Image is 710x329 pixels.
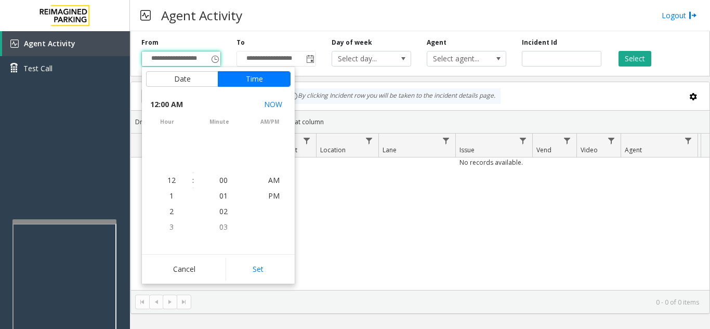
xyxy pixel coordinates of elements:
span: Toggle popup [304,51,315,66]
button: Select now [260,95,286,114]
span: Issue [459,146,475,154]
span: 03 [219,222,228,232]
span: PM [268,191,280,201]
a: Lane Filter Menu [439,134,453,148]
span: 12 [167,175,176,185]
label: Incident Id [522,38,557,47]
a: Location Filter Menu [362,134,376,148]
span: 2 [169,206,174,216]
img: 'icon' [10,40,19,48]
button: Select [619,51,651,67]
span: Test Call [23,63,52,74]
span: 00 [219,175,228,185]
img: logout [689,10,697,21]
a: Video Filter Menu [604,134,619,148]
span: 12:00 AM [150,97,183,112]
span: Location [320,146,346,154]
button: Set [226,258,291,281]
div: : [192,175,194,186]
label: Day of week [332,38,372,47]
span: Lane [383,146,397,154]
label: To [236,38,245,47]
a: Agent Activity [2,31,130,56]
a: Agent Filter Menu [681,134,695,148]
span: 1 [169,191,174,201]
span: 02 [219,206,228,216]
div: Data table [131,134,709,290]
button: Cancel [146,258,222,281]
span: Vend [536,146,551,154]
button: Date tab [146,71,218,87]
a: Issue Filter Menu [516,134,530,148]
a: Vend Filter Menu [560,134,574,148]
span: 01 [219,191,228,201]
span: AM [268,175,280,185]
button: Time tab [218,71,291,87]
h3: Agent Activity [156,3,247,28]
img: pageIcon [140,3,151,28]
span: Toggle popup [209,51,220,66]
span: AM/PM [244,118,295,126]
span: minute [194,118,244,126]
span: Agent [625,146,642,154]
a: Logout [662,10,697,21]
label: Agent [427,38,446,47]
span: Select agent... [427,51,490,66]
span: Video [581,146,598,154]
div: Drag a column header and drop it here to group by that column [131,113,709,131]
a: Lot Filter Menu [300,134,314,148]
label: From [141,38,159,47]
kendo-pager-info: 0 - 0 of 0 items [198,298,699,307]
div: By clicking Incident row you will be taken to the incident details page. [284,88,501,104]
span: Agent Activity [24,38,75,48]
span: 3 [169,222,174,232]
span: hour [142,118,192,126]
span: Select day... [332,51,395,66]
